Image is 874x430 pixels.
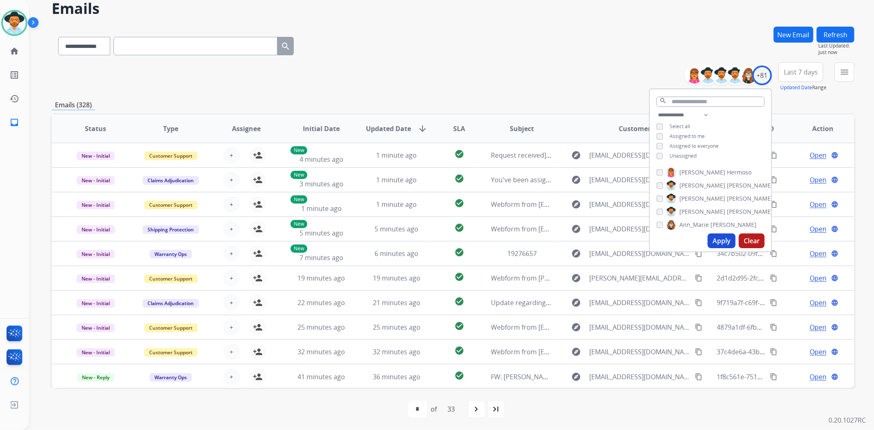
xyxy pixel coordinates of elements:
span: 32 minutes ago [373,347,420,356]
button: Refresh [817,27,854,43]
p: New [291,244,307,253]
span: Range [780,84,826,91]
mat-icon: language [831,348,838,355]
span: [EMAIL_ADDRESS][DOMAIN_NAME] [589,347,690,357]
span: Claims Adjudication [143,299,199,308]
mat-icon: content_copy [770,324,777,331]
span: Customer Support [144,324,198,332]
span: Claims Adjudication [143,176,199,185]
mat-icon: menu [840,67,849,77]
span: [PERSON_NAME] [711,221,756,229]
button: Last 7 days [779,62,823,82]
mat-icon: person_add [253,199,263,209]
mat-icon: person_add [253,224,263,234]
span: Subject [510,124,534,134]
mat-icon: language [831,176,838,183]
span: New - Initial [77,250,115,258]
mat-icon: last_page [491,404,501,414]
mat-icon: explore [571,372,581,382]
mat-icon: content_copy [695,250,702,257]
span: Last Updated: [818,43,854,49]
span: + [229,199,233,209]
span: Open [810,273,826,283]
span: 19276657 [507,249,537,258]
mat-icon: check_circle [454,247,464,257]
mat-icon: navigate_next [472,404,481,414]
span: New - Initial [77,274,115,283]
button: + [223,270,240,286]
span: 19 minutes ago [297,274,345,283]
span: [PERSON_NAME] [679,168,725,177]
mat-icon: explore [571,322,581,332]
mat-icon: content_copy [770,201,777,208]
mat-icon: content_copy [770,274,777,282]
mat-icon: content_copy [770,176,777,183]
mat-icon: inbox [9,118,19,127]
span: Open [810,298,826,308]
span: + [229,249,233,258]
span: Updated Date [366,124,411,134]
button: + [223,245,240,262]
span: [PERSON_NAME] [727,195,773,203]
p: 0.20.1027RC [829,415,866,425]
mat-icon: explore [571,347,581,357]
mat-icon: person_add [253,322,263,332]
mat-icon: history [9,94,19,104]
span: Customer Support [144,201,198,209]
mat-icon: list_alt [9,70,19,80]
span: [EMAIL_ADDRESS][DOMAIN_NAME] [589,199,690,209]
span: [EMAIL_ADDRESS][DOMAIN_NAME] [589,322,690,332]
span: Customer Support [144,274,198,283]
mat-icon: person_add [253,372,263,382]
div: of [431,404,437,414]
span: + [229,273,233,283]
span: Shipping Protection [143,225,199,234]
th: Action [779,114,854,143]
span: Initial Date [303,124,340,134]
span: Type [163,124,178,134]
span: [EMAIL_ADDRESS][DOMAIN_NAME] [589,298,690,308]
span: 34c7b502-09f5-4bb5-93ba-ae1283ad5af4 [717,249,842,258]
span: Warranty Ops [150,250,192,258]
span: + [229,298,233,308]
span: [PERSON_NAME] [727,208,773,216]
span: 19 minutes ago [373,274,420,283]
mat-icon: explore [571,175,581,185]
span: [EMAIL_ADDRESS][DOMAIN_NAME] [589,224,690,234]
span: 1 minute ago [376,151,417,160]
mat-icon: check_circle [454,321,464,331]
span: Assigned to me [670,133,705,140]
mat-icon: check_circle [454,174,464,183]
mat-icon: language [831,299,838,306]
mat-icon: explore [571,199,581,209]
span: New - Initial [77,348,115,357]
button: + [223,294,240,311]
mat-icon: check_circle [454,223,464,233]
mat-icon: content_copy [695,274,702,282]
span: [EMAIL_ADDRESS][DOMAIN_NAME] [589,175,690,185]
mat-icon: content_copy [695,348,702,355]
mat-icon: check_circle [454,198,464,208]
span: [PERSON_NAME] [727,181,773,190]
span: Open [810,322,826,332]
mat-icon: check_circle [454,149,464,159]
span: Webform from [EMAIL_ADDRESS][DOMAIN_NAME] on [DATE] [491,347,677,356]
span: Customer [619,124,651,134]
span: Open [810,175,826,185]
span: + [229,322,233,332]
span: [PERSON_NAME] [679,195,725,203]
span: Open [810,150,826,160]
mat-icon: language [831,373,838,380]
span: Customer Support [144,348,198,357]
span: Webform from [EMAIL_ADDRESS][DOMAIN_NAME] on [DATE] [491,323,677,332]
span: You've been assigned a new service order: 17e40e9c-2cd2-47d0-bca3-b1cb4af3b1b5 [491,175,749,184]
mat-icon: language [831,152,838,159]
mat-icon: content_copy [770,373,777,380]
mat-icon: explore [571,249,581,258]
span: 1 minute ago [376,200,417,209]
mat-icon: content_copy [770,299,777,306]
span: [EMAIL_ADDRESS][DOMAIN_NAME] [589,249,690,258]
span: Open [810,199,826,209]
span: 4 minutes ago [300,155,343,164]
span: 25 minutes ago [297,323,345,332]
